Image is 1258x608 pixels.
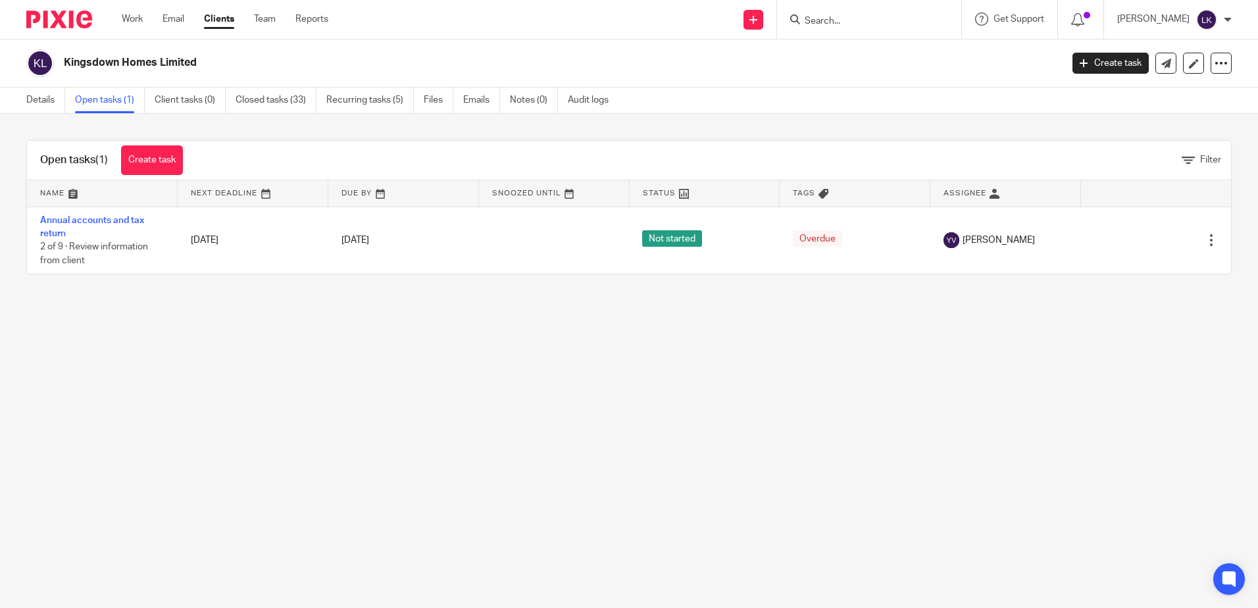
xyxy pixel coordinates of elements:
a: Closed tasks (33) [236,88,316,113]
a: Recurring tasks (5) [326,88,414,113]
span: Not started [642,230,702,247]
h1: Open tasks [40,153,108,167]
span: Status [643,190,676,197]
a: Team [254,13,276,26]
a: Client tasks (0) [155,88,226,113]
span: 2 of 9 · Review information from client [40,242,148,265]
span: Overdue [793,230,842,247]
a: Email [163,13,184,26]
a: Files [424,88,453,113]
img: svg%3E [1196,9,1217,30]
a: Details [26,88,65,113]
a: Open tasks (1) [75,88,145,113]
a: Notes (0) [510,88,558,113]
span: [DATE] [341,236,369,245]
span: Tags [793,190,815,197]
span: Snoozed Until [492,190,561,197]
a: Reports [295,13,328,26]
img: Pixie [26,11,92,28]
span: Filter [1200,155,1221,165]
a: Clients [204,13,234,26]
p: [PERSON_NAME] [1117,13,1190,26]
a: Create task [121,145,183,175]
a: Create task [1072,53,1149,74]
span: [PERSON_NAME] [963,234,1035,247]
td: [DATE] [178,207,328,274]
h2: Kingsdown Homes Limited [64,56,855,70]
img: svg%3E [943,232,959,248]
a: Emails [463,88,500,113]
input: Search [803,16,922,28]
a: Work [122,13,143,26]
span: Get Support [994,14,1044,24]
img: svg%3E [26,49,54,77]
a: Annual accounts and tax return [40,216,144,238]
span: (1) [95,155,108,165]
a: Audit logs [568,88,618,113]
